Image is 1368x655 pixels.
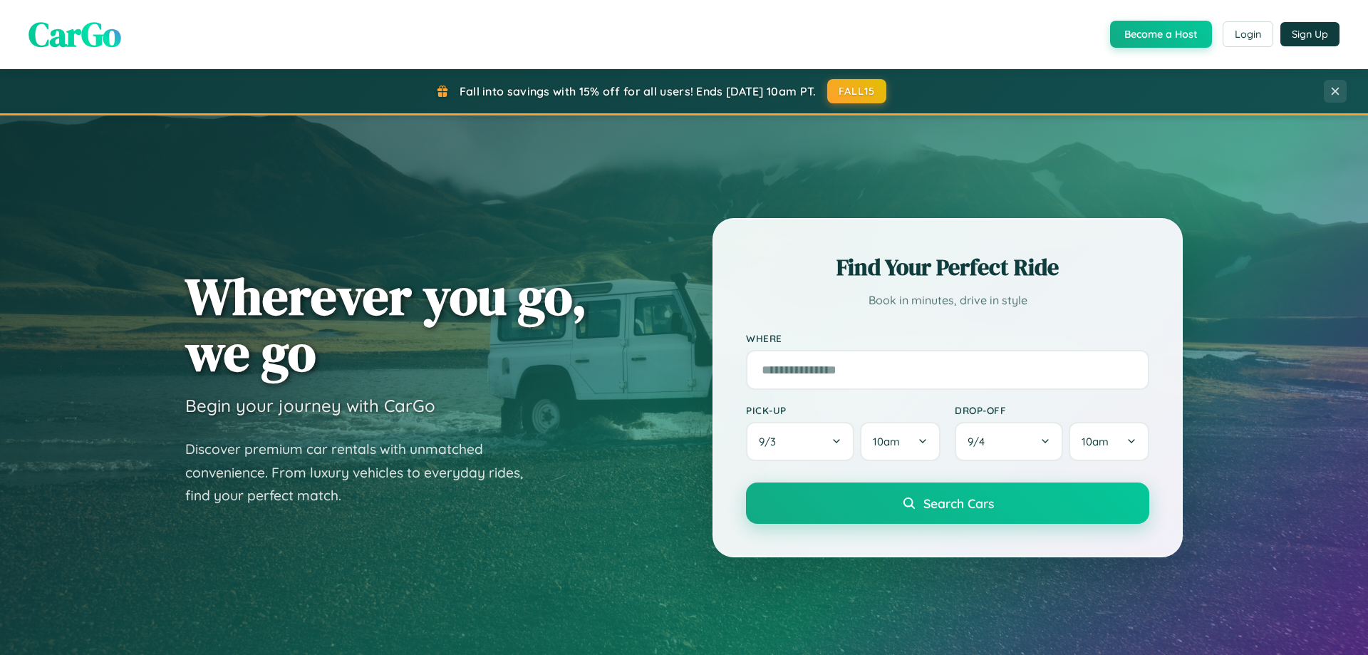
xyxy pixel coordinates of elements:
[746,483,1149,524] button: Search Cars
[955,422,1063,461] button: 9/4
[1223,21,1273,47] button: Login
[955,404,1149,416] label: Drop-off
[185,268,587,381] h1: Wherever you go, we go
[1082,435,1109,448] span: 10am
[873,435,900,448] span: 10am
[1110,21,1212,48] button: Become a Host
[746,290,1149,311] p: Book in minutes, drive in style
[1069,422,1149,461] button: 10am
[746,332,1149,344] label: Where
[827,79,887,103] button: FALL15
[185,438,541,507] p: Discover premium car rentals with unmatched convenience. From luxury vehicles to everyday rides, ...
[746,422,854,461] button: 9/3
[460,84,817,98] span: Fall into savings with 15% off for all users! Ends [DATE] 10am PT.
[759,435,783,448] span: 9 / 3
[968,435,992,448] span: 9 / 4
[746,252,1149,283] h2: Find Your Perfect Ride
[860,422,940,461] button: 10am
[1280,22,1339,46] button: Sign Up
[923,495,994,511] span: Search Cars
[28,11,121,58] span: CarGo
[746,404,940,416] label: Pick-up
[185,395,435,416] h3: Begin your journey with CarGo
